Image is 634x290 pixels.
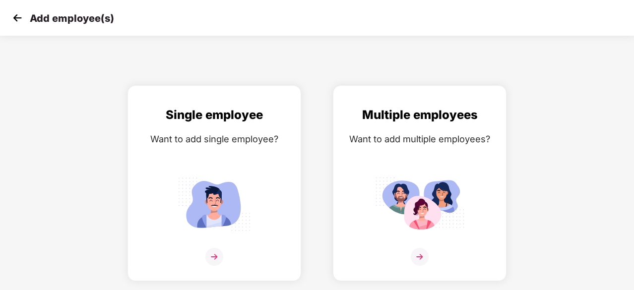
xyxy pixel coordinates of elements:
[375,173,464,235] img: svg+xml;base64,PHN2ZyB4bWxucz0iaHR0cDovL3d3dy53My5vcmcvMjAwMC9zdmciIGlkPSJNdWx0aXBsZV9lbXBsb3llZS...
[30,12,114,24] p: Add employee(s)
[138,106,291,124] div: Single employee
[170,173,259,235] img: svg+xml;base64,PHN2ZyB4bWxucz0iaHR0cDovL3d3dy53My5vcmcvMjAwMC9zdmciIGlkPSJTaW5nbGVfZW1wbG95ZWUiIH...
[343,106,496,124] div: Multiple employees
[411,248,429,266] img: svg+xml;base64,PHN2ZyB4bWxucz0iaHR0cDovL3d3dy53My5vcmcvMjAwMC9zdmciIHdpZHRoPSIzNiIgaGVpZ2h0PSIzNi...
[10,10,25,25] img: svg+xml;base64,PHN2ZyB4bWxucz0iaHR0cDovL3d3dy53My5vcmcvMjAwMC9zdmciIHdpZHRoPSIzMCIgaGVpZ2h0PSIzMC...
[138,132,291,146] div: Want to add single employee?
[343,132,496,146] div: Want to add multiple employees?
[205,248,223,266] img: svg+xml;base64,PHN2ZyB4bWxucz0iaHR0cDovL3d3dy53My5vcmcvMjAwMC9zdmciIHdpZHRoPSIzNiIgaGVpZ2h0PSIzNi...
